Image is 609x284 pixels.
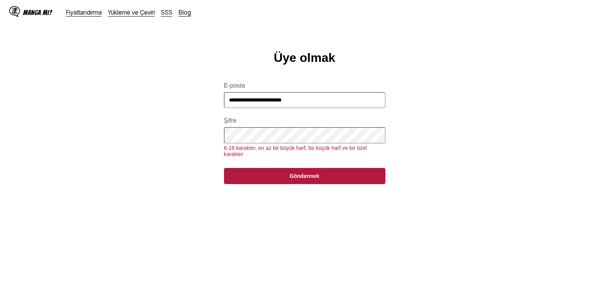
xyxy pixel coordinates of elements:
[224,117,237,124] font: Şifre
[23,9,52,16] font: Manga mı?
[224,168,385,184] button: Göndermek
[108,8,155,16] a: Yükleme ve Çeviri
[224,82,245,89] font: E-posta
[9,6,66,18] a: IsManga LogoManga mı?
[290,173,320,179] font: Göndermek
[274,51,335,65] font: Üye olmak
[161,8,173,16] a: SSS
[66,8,102,16] a: Fiyatlandırma
[9,6,20,17] img: IsManga Logo
[179,8,191,16] a: Blog
[224,145,367,157] font: 6-16 karakter, en az bir büyük harf, bir küçük harf ve bir özel karakter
